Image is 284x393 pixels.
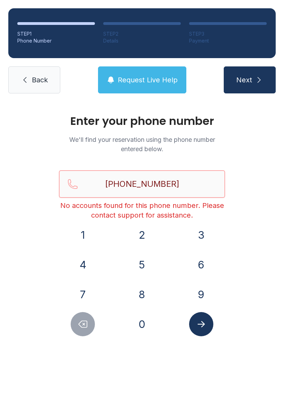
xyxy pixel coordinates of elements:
button: 4 [71,253,95,277]
h1: Enter your phone number [59,116,225,127]
button: 0 [130,312,154,336]
span: Back [32,75,48,85]
button: 8 [130,282,154,307]
div: STEP 1 [17,30,95,37]
button: Delete number [71,312,95,336]
span: Request Live Help [118,75,178,85]
button: 6 [189,253,213,277]
div: STEP 3 [189,30,267,37]
button: 2 [130,223,154,247]
button: 9 [189,282,213,307]
div: Phone Number [17,37,95,44]
div: No accounts found for this phone number. Please contact support for assistance. [59,201,225,220]
div: STEP 2 [103,30,181,37]
button: Submit lookup form [189,312,213,336]
button: 5 [130,253,154,277]
button: 3 [189,223,213,247]
div: Details [103,37,181,44]
button: 7 [71,282,95,307]
div: Payment [189,37,267,44]
span: Next [236,75,252,85]
p: We'll find your reservation using the phone number entered below. [59,135,225,154]
input: Reservation phone number [59,170,225,198]
button: 1 [71,223,95,247]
